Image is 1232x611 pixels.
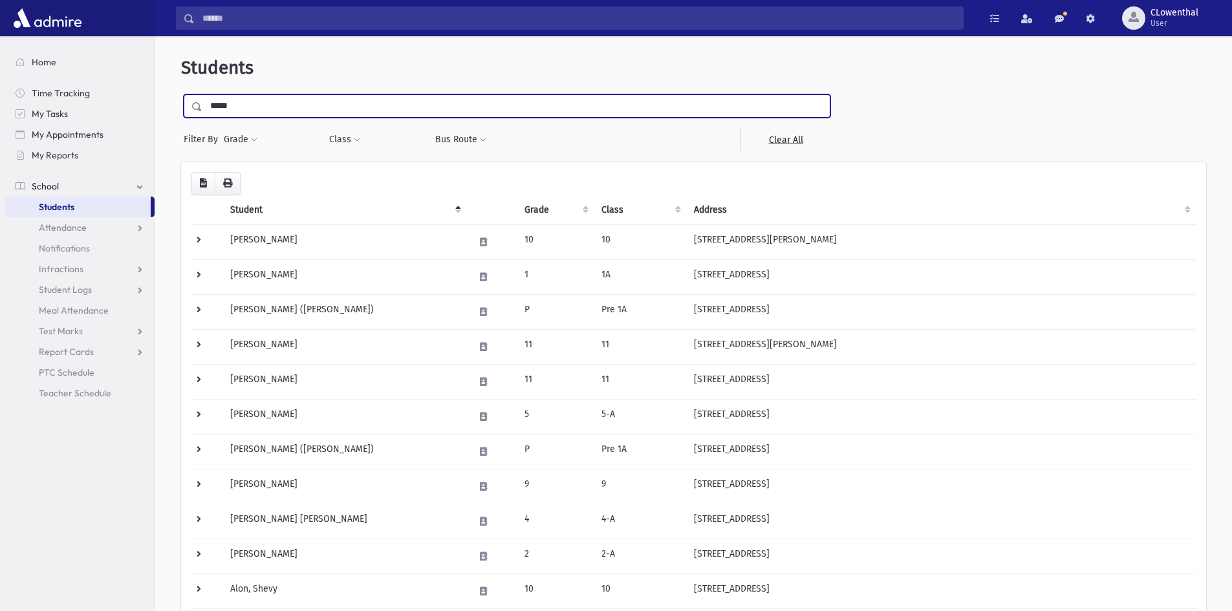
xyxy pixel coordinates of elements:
[594,469,686,504] td: 9
[686,539,1196,573] td: [STREET_ADDRESS]
[517,539,593,573] td: 2
[517,469,593,504] td: 9
[594,224,686,259] td: 10
[39,201,74,213] span: Students
[195,6,963,30] input: Search
[517,329,593,364] td: 11
[32,180,59,192] span: School
[222,294,466,329] td: [PERSON_NAME] ([PERSON_NAME])
[329,128,361,151] button: Class
[5,83,155,103] a: Time Tracking
[184,133,223,146] span: Filter By
[594,364,686,399] td: 11
[181,57,254,78] span: Students
[32,108,68,120] span: My Tasks
[1151,18,1198,28] span: User
[5,103,155,124] a: My Tasks
[594,573,686,608] td: 10
[222,469,466,504] td: [PERSON_NAME]
[686,434,1196,469] td: [STREET_ADDRESS]
[5,279,155,300] a: Student Logs
[594,539,686,573] td: 2-A
[594,259,686,294] td: 1A
[222,195,466,225] th: Student: activate to sort column descending
[32,129,103,140] span: My Appointments
[215,172,241,195] button: Print
[32,56,56,68] span: Home
[222,573,466,608] td: Alon, Shevy
[222,329,466,364] td: [PERSON_NAME]
[517,364,593,399] td: 11
[686,469,1196,504] td: [STREET_ADDRESS]
[222,434,466,469] td: [PERSON_NAME] ([PERSON_NAME])
[686,329,1196,364] td: [STREET_ADDRESS][PERSON_NAME]
[594,329,686,364] td: 11
[740,128,830,151] a: Clear All
[5,176,155,197] a: School
[5,197,151,217] a: Students
[594,434,686,469] td: Pre 1A
[517,504,593,539] td: 4
[594,294,686,329] td: Pre 1A
[686,504,1196,539] td: [STREET_ADDRESS]
[5,259,155,279] a: Infractions
[5,383,155,403] a: Teacher Schedule
[517,399,593,434] td: 5
[32,87,90,99] span: Time Tracking
[686,364,1196,399] td: [STREET_ADDRESS]
[686,259,1196,294] td: [STREET_ADDRESS]
[222,259,466,294] td: [PERSON_NAME]
[517,224,593,259] td: 10
[5,124,155,145] a: My Appointments
[517,434,593,469] td: P
[5,321,155,341] a: Test Marks
[517,294,593,329] td: P
[686,224,1196,259] td: [STREET_ADDRESS][PERSON_NAME]
[686,195,1196,225] th: Address: activate to sort column ascending
[594,399,686,434] td: 5-A
[222,224,466,259] td: [PERSON_NAME]
[5,362,155,383] a: PTC Schedule
[222,399,466,434] td: [PERSON_NAME]
[223,128,258,151] button: Grade
[39,284,92,295] span: Student Logs
[39,263,83,275] span: Infractions
[435,128,487,151] button: Bus Route
[39,346,94,358] span: Report Cards
[5,52,155,72] a: Home
[10,5,85,31] img: AdmirePro
[39,325,83,337] span: Test Marks
[594,504,686,539] td: 4-A
[5,145,155,166] a: My Reports
[5,341,155,362] a: Report Cards
[191,172,215,195] button: CSV
[39,367,94,378] span: PTC Schedule
[594,195,686,225] th: Class: activate to sort column ascending
[5,238,155,259] a: Notifications
[222,539,466,573] td: [PERSON_NAME]
[39,305,109,316] span: Meal Attendance
[517,195,593,225] th: Grade: activate to sort column ascending
[686,399,1196,434] td: [STREET_ADDRESS]
[5,217,155,238] a: Attendance
[39,222,87,233] span: Attendance
[1151,8,1198,18] span: CLowenthal
[686,573,1196,608] td: [STREET_ADDRESS]
[517,259,593,294] td: 1
[517,573,593,608] td: 10
[222,504,466,539] td: [PERSON_NAME] [PERSON_NAME]
[39,242,90,254] span: Notifications
[686,294,1196,329] td: [STREET_ADDRESS]
[5,300,155,321] a: Meal Attendance
[32,149,78,161] span: My Reports
[222,364,466,399] td: [PERSON_NAME]
[39,387,111,399] span: Teacher Schedule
